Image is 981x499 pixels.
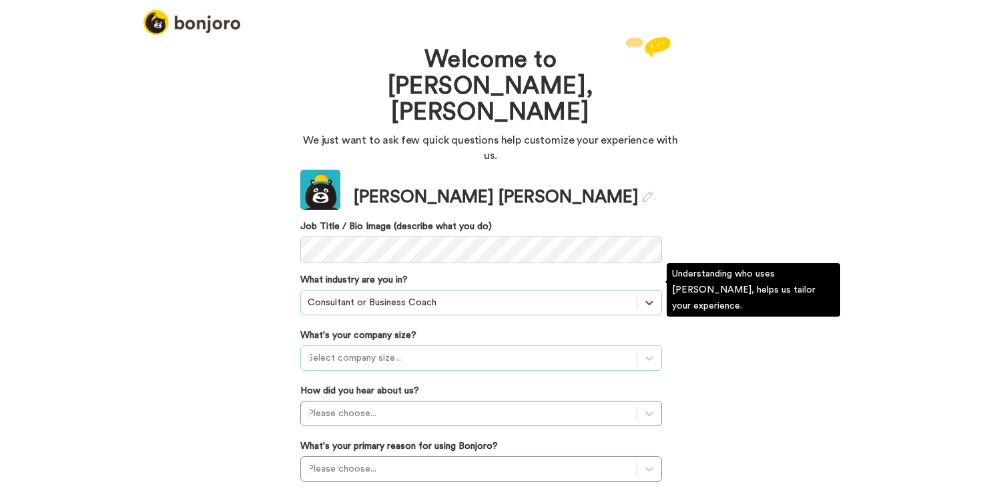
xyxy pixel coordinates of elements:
[667,263,840,317] div: Understanding who uses [PERSON_NAME], helps us tailor your experience.
[300,440,498,453] label: What's your primary reason for using Bonjoro?
[300,220,662,233] label: Job Title / Bio Image (describe what you do)
[354,185,653,210] div: [PERSON_NAME] [PERSON_NAME]
[300,329,416,342] label: What's your company size?
[300,273,408,287] label: What industry are you in?
[340,47,641,126] h1: Welcome to [PERSON_NAME], [PERSON_NAME]
[625,37,671,57] img: reply.svg
[143,10,240,35] img: logo_full.png
[300,133,681,164] p: We just want to ask few quick questions help customize your experience with us.
[300,384,419,397] label: How did you hear about us?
